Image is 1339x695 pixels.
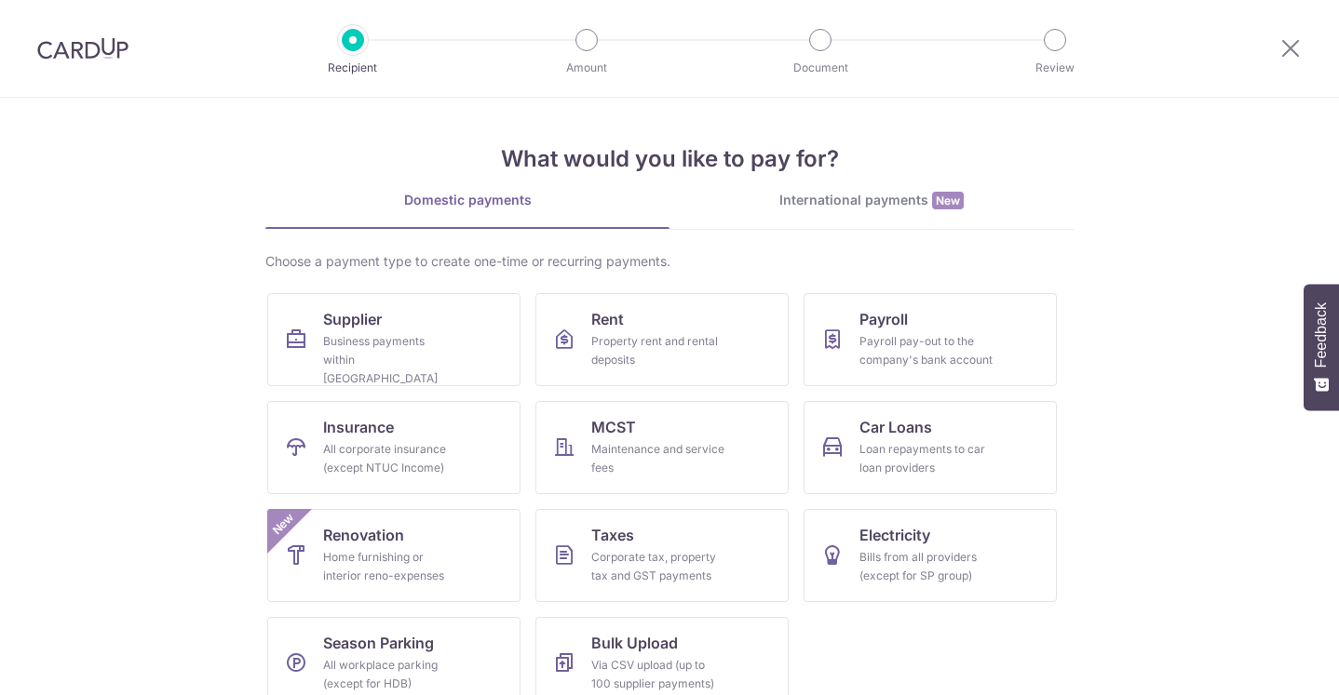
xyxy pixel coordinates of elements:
[859,332,994,369] div: Payroll pay-out to the company's bank account
[535,401,789,494] a: MCSTMaintenance and service fees
[932,192,964,209] span: New
[323,332,457,388] div: Business payments within [GEOGRAPHIC_DATA]
[591,632,678,654] span: Bulk Upload
[859,548,994,585] div: Bills from all providers (except for SP group)
[265,142,1074,176] h4: What would you like to pay for?
[37,37,128,60] img: CardUp
[323,440,457,477] div: All corporate insurance (except NTUC Income)
[323,656,457,693] div: All workplace parking (except for HDB)
[1219,639,1320,686] iframe: Opens a widget where you can find more information
[591,524,634,546] span: Taxes
[804,509,1057,602] a: ElectricityBills from all providers (except for SP group)
[518,59,656,77] p: Amount
[591,332,725,369] div: Property rent and rental deposits
[535,293,789,386] a: RentProperty rent and rental deposits
[323,548,457,585] div: Home furnishing or interior reno-expenses
[323,524,404,546] span: Renovation
[669,191,1074,210] div: International payments
[1313,302,1330,368] span: Feedback
[859,440,994,477] div: Loan repayments to car loan providers
[267,509,521,602] a: RenovationHome furnishing or interior reno-expensesNew
[265,252,1074,271] div: Choose a payment type to create one-time or recurring payments.
[591,416,636,438] span: MCST
[591,548,725,585] div: Corporate tax, property tax and GST payments
[267,293,521,386] a: SupplierBusiness payments within [GEOGRAPHIC_DATA]
[591,308,624,330] span: Rent
[323,632,434,654] span: Season Parking
[284,59,422,77] p: Recipient
[591,440,725,477] div: Maintenance and service fees
[535,509,789,602] a: TaxesCorporate tax, property tax and GST payments
[859,308,908,330] span: Payroll
[268,509,299,540] span: New
[804,293,1057,386] a: PayrollPayroll pay-out to the company's bank account
[591,656,725,693] div: Via CSV upload (up to 100 supplier payments)
[1304,284,1339,410] button: Feedback - Show survey
[265,191,669,209] div: Domestic payments
[986,59,1124,77] p: Review
[859,416,932,438] span: Car Loans
[804,401,1057,494] a: Car LoansLoan repayments to car loan providers
[751,59,889,77] p: Document
[267,401,521,494] a: InsuranceAll corporate insurance (except NTUC Income)
[323,416,394,438] span: Insurance
[323,308,382,330] span: Supplier
[859,524,930,546] span: Electricity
